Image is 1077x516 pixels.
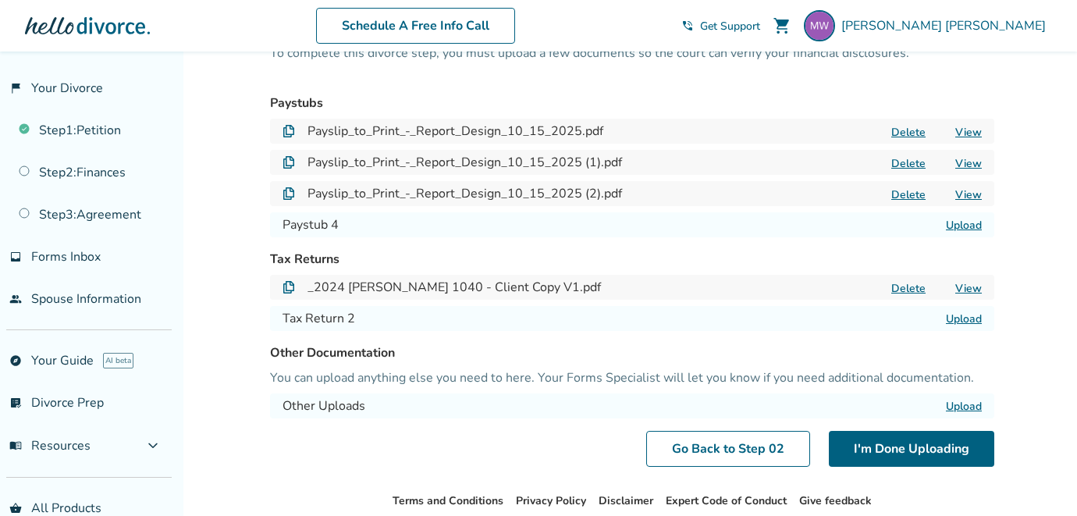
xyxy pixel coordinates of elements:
[799,492,872,511] li: Give feedback
[955,156,982,171] a: View
[955,125,982,140] a: View
[946,218,982,233] label: Upload
[599,492,653,511] li: Disclaimer
[270,368,994,387] p: You can upload anything else you need to here. Your Forms Specialist will let you know if you nee...
[955,187,982,202] a: View
[9,502,22,514] span: shopping_basket
[307,122,603,141] h4: Payslip_to_Print_-_Report_Design_10_15_2025.pdf
[666,493,787,508] a: Expert Code of Conduct
[681,20,694,32] span: phone_in_talk
[103,353,133,368] span: AI beta
[283,156,295,169] img: Document
[681,19,760,34] a: phone_in_talkGet Support
[946,311,982,326] label: Upload
[270,343,994,362] h3: Other Documentation
[646,431,810,467] a: Go Back to Step 02
[283,215,339,234] h4: Paystub 4
[804,10,835,41] img: mattdwinters@gmail.com
[9,82,22,94] span: flag_2
[283,309,355,328] h4: Tax Return 2
[773,16,791,35] span: shopping_cart
[9,397,22,409] span: list_alt_check
[307,184,622,203] h4: Payslip_to_Print_-_Report_Design_10_15_2025 (2).pdf
[999,441,1077,516] iframe: Chat Widget
[887,124,930,141] button: Delete
[516,493,586,508] a: Privacy Policy
[31,248,101,265] span: Forms Inbox
[887,155,930,172] button: Delete
[955,281,982,296] a: View
[283,397,365,415] h4: Other Uploads
[887,187,930,203] button: Delete
[9,251,22,263] span: inbox
[9,354,22,367] span: explore
[700,19,760,34] span: Get Support
[9,437,91,454] span: Resources
[307,278,601,297] h4: _2024 [PERSON_NAME] 1040 - Client Copy V1.pdf
[270,94,994,112] h3: Paystubs
[393,493,503,508] a: Terms and Conditions
[841,17,1052,34] span: [PERSON_NAME] [PERSON_NAME]
[144,436,162,455] span: expand_more
[307,153,622,172] h4: Payslip_to_Print_-_Report_Design_10_15_2025 (1).pdf
[283,187,295,200] img: Document
[270,250,994,269] h3: Tax Returns
[9,439,22,452] span: menu_book
[887,280,930,297] button: Delete
[283,125,295,137] img: Document
[9,293,22,305] span: people
[946,399,982,414] label: Upload
[270,44,994,81] p: To complete this divorce step, you must upload a few documents so the court can verify your finan...
[829,431,994,467] button: I'm Done Uploading
[283,281,295,294] img: Document
[316,8,515,44] a: Schedule A Free Info Call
